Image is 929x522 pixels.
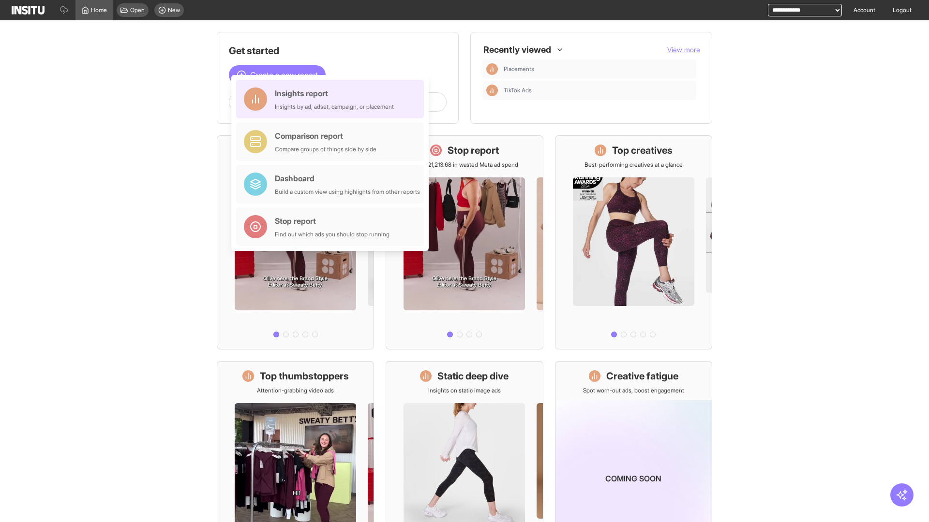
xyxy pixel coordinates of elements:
[275,231,390,238] div: Find out which ads you should stop running
[275,188,420,196] div: Build a custom view using highlights from other reports
[130,6,145,14] span: Open
[257,387,334,394] p: Attention-grabbing video ads
[437,369,509,383] h1: Static deep dive
[275,145,376,153] div: Compare groups of things side by side
[168,6,180,14] span: New
[486,63,498,75] div: Insights
[410,161,518,169] p: Save £21,213.68 in wasted Meta ad spend
[486,85,498,96] div: Insights
[667,45,700,55] button: View more
[91,6,107,14] span: Home
[275,130,376,142] div: Comparison report
[275,103,394,111] div: Insights by ad, adset, campaign, or placement
[555,135,712,349] a: Top creativesBest-performing creatives at a glance
[584,161,683,169] p: Best-performing creatives at a glance
[504,65,534,73] span: Placements
[275,173,420,184] div: Dashboard
[504,87,692,94] span: TikTok Ads
[275,215,390,227] div: Stop report
[229,44,447,58] h1: Get started
[612,144,673,157] h1: Top creatives
[504,87,532,94] span: TikTok Ads
[12,6,45,14] img: Logo
[275,87,394,99] div: Insights report
[260,369,349,383] h1: Top thumbstoppers
[250,69,318,81] span: Create a new report
[229,65,326,85] button: Create a new report
[504,65,692,73] span: Placements
[428,387,501,394] p: Insights on static image ads
[667,45,700,54] span: View more
[448,144,499,157] h1: Stop report
[386,135,543,349] a: Stop reportSave £21,213.68 in wasted Meta ad spend
[217,135,374,349] a: What's live nowSee all active ads instantly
